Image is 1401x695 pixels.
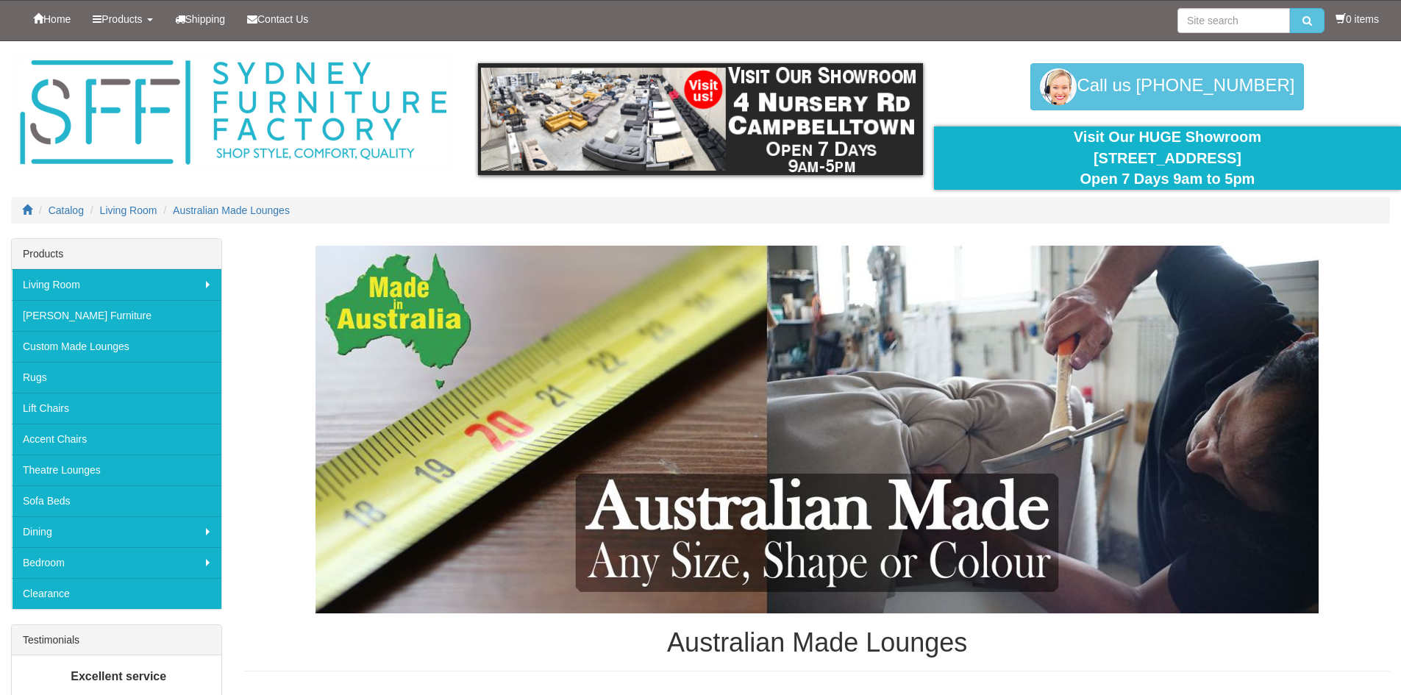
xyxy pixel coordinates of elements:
[22,1,82,38] a: Home
[12,516,221,547] a: Dining
[236,1,319,38] a: Contact Us
[945,126,1390,190] div: Visit Our HUGE Showroom [STREET_ADDRESS] Open 7 Days 9am to 5pm
[164,1,237,38] a: Shipping
[12,485,221,516] a: Sofa Beds
[316,246,1319,613] img: Australian Made Lounges
[12,424,221,455] a: Accent Chairs
[257,13,308,25] span: Contact Us
[12,393,221,424] a: Lift Chairs
[173,204,290,216] a: Australian Made Lounges
[185,13,226,25] span: Shipping
[12,625,221,655] div: Testimonials
[244,628,1390,657] h1: Australian Made Lounges
[1177,8,1290,33] input: Site search
[1336,12,1379,26] li: 0 items
[478,63,923,175] img: showroom.gif
[82,1,163,38] a: Products
[101,13,142,25] span: Products
[49,204,84,216] a: Catalog
[12,239,221,269] div: Products
[71,670,166,682] b: Excellent service
[12,455,221,485] a: Theatre Lounges
[12,547,221,578] a: Bedroom
[12,331,221,362] a: Custom Made Lounges
[12,362,221,393] a: Rugs
[12,300,221,331] a: [PERSON_NAME] Furniture
[13,56,454,170] img: Sydney Furniture Factory
[43,13,71,25] span: Home
[12,269,221,300] a: Living Room
[12,578,221,609] a: Clearance
[100,204,157,216] a: Living Room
